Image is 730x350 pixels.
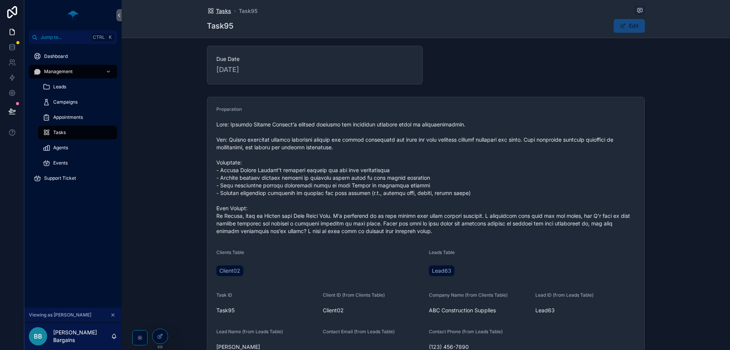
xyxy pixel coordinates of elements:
span: Management [44,69,73,75]
span: Lead ID (from Leads Table) [535,292,594,298]
span: Viewing as [PERSON_NAME] [29,312,91,318]
a: Appointments [38,110,117,124]
span: BB [34,332,42,341]
span: Leads Table [429,249,455,255]
span: ABC Construction Supplies [429,307,529,314]
a: Tasks [38,126,117,139]
span: Task95 [216,307,317,314]
span: K [107,34,113,40]
span: Agents [53,145,68,151]
span: Contact Email (from Leads Table) [323,329,395,334]
span: Lead Name (from Leads Table) [216,329,283,334]
span: Clients Table [216,249,244,255]
h1: Task95 [207,21,233,31]
img: App logo [67,9,79,21]
span: Lead63 [535,307,636,314]
span: Appointments [53,114,83,120]
button: Edit [614,19,645,33]
span: Lore: Ipsumdo Sitame Consect’a elitsed doeiusmo tem incididun utlabore etdol ma aliquaenimadmin. ... [216,121,635,235]
a: Agents [38,141,117,155]
span: Dashboard [44,53,68,59]
span: Contact Phone (from Leads Table) [429,329,503,334]
a: Tasks [207,7,231,15]
a: Task95 [239,7,257,15]
a: Management [29,65,117,78]
span: Jump to... [41,34,89,40]
span: Support Ticket [44,175,76,181]
span: Events [53,160,68,166]
span: Due Date [216,55,413,63]
span: Campaigns [53,99,78,105]
span: Task ID [216,292,232,298]
a: Campaigns [38,95,117,109]
span: Lead63 [432,267,451,275]
span: Client02 [323,307,423,314]
div: scrollable content [24,44,122,195]
span: Client02 [219,267,240,275]
span: Company Name (from Clients Table) [429,292,508,298]
a: Leads [38,80,117,94]
a: Events [38,156,117,170]
span: Preparation [216,106,242,112]
span: Leads [53,84,66,90]
a: Dashboard [29,50,117,63]
a: Lead63 [429,265,454,276]
p: [PERSON_NAME] Bargains [53,329,111,344]
span: Ctrl [92,34,106,41]
button: Jump to...CtrlK [29,30,117,44]
span: Client ID (from Clients Table) [323,292,385,298]
a: Support Ticket [29,171,117,185]
span: Tasks [53,129,66,136]
span: Tasks [216,7,231,15]
span: [DATE] [216,64,413,75]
